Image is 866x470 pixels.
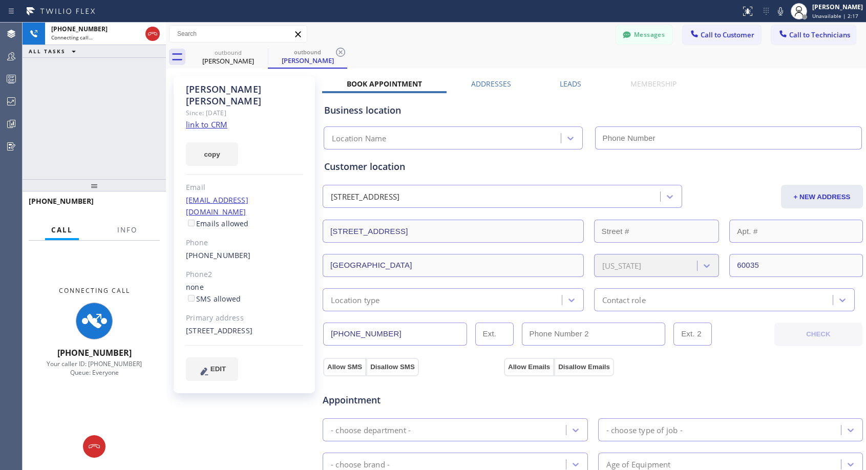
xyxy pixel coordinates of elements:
input: Phone Number [323,323,467,346]
div: - choose department - [331,424,411,436]
button: Disallow SMS [366,358,419,376]
div: Contact role [602,294,646,306]
span: Call to Customer [701,30,754,39]
div: Phone [186,237,303,249]
button: Disallow Emails [554,358,614,376]
span: ALL TASKS [29,48,66,55]
button: Info [111,220,143,240]
span: Connecting Call [59,286,130,295]
span: [PHONE_NUMBER] [29,196,94,206]
button: EDIT [186,357,238,381]
input: Street # [594,220,720,243]
label: Membership [630,79,677,89]
input: SMS allowed [188,295,195,302]
div: Leslie Katz [269,46,346,68]
div: - choose type of job - [606,424,683,436]
label: SMS allowed [186,294,241,304]
span: Connecting call… [51,34,93,41]
div: Phone2 [186,269,303,281]
button: Mute [773,4,788,18]
div: none [186,282,303,305]
div: Primary address [186,312,303,324]
span: [PHONE_NUMBER] [51,25,108,33]
input: Phone Number [595,126,862,149]
div: Location Name [332,133,387,144]
label: Book Appointment [347,79,422,89]
a: [EMAIL_ADDRESS][DOMAIN_NAME] [186,195,248,217]
input: Address [323,220,584,243]
div: outbound [269,48,346,56]
div: [PERSON_NAME] [189,56,267,66]
div: Customer location [324,160,861,174]
div: outbound [189,49,267,56]
span: EDIT [210,365,226,373]
button: Call to Technicians [771,25,856,45]
span: Your caller ID: [PHONE_NUMBER] Queue: Everyone [47,359,142,377]
span: Unavailable | 2:17 [812,12,858,19]
button: Call to Customer [683,25,761,45]
div: Since: [DATE] [186,107,303,119]
div: Leslie Katz [189,46,267,69]
div: [PERSON_NAME] [812,3,863,11]
a: link to CRM [186,119,227,130]
input: Ext. 2 [673,323,712,346]
button: Hang up [145,27,160,41]
label: Leads [560,79,581,89]
span: Call [51,225,73,234]
input: City [323,254,584,277]
button: CHECK [774,323,862,346]
label: Emails allowed [186,219,249,228]
label: Addresses [471,79,511,89]
input: Phone Number 2 [522,323,666,346]
span: Info [117,225,137,234]
input: Search [170,26,307,42]
button: Call [45,220,79,240]
input: Ext. [475,323,514,346]
div: Age of Equipment [606,458,671,470]
div: [STREET_ADDRESS] [331,191,399,203]
input: Emails allowed [188,220,195,226]
input: ZIP [729,254,863,277]
button: + NEW ADDRESS [781,185,863,208]
span: Call to Technicians [789,30,850,39]
button: ALL TASKS [23,45,86,57]
button: Messages [616,25,672,45]
button: Allow SMS [323,358,366,376]
a: [PHONE_NUMBER] [186,250,251,260]
span: [PHONE_NUMBER] [57,347,132,358]
div: - choose brand - [331,458,390,470]
div: [PERSON_NAME] [269,56,346,65]
button: Hang up [83,435,105,458]
span: Appointment [323,393,501,407]
div: Location type [331,294,380,306]
input: Apt. # [729,220,863,243]
div: Email [186,182,303,194]
button: copy [186,142,238,166]
div: [STREET_ADDRESS] [186,325,303,337]
div: Business location [324,103,861,117]
button: Allow Emails [504,358,554,376]
div: [PERSON_NAME] [PERSON_NAME] [186,83,303,107]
